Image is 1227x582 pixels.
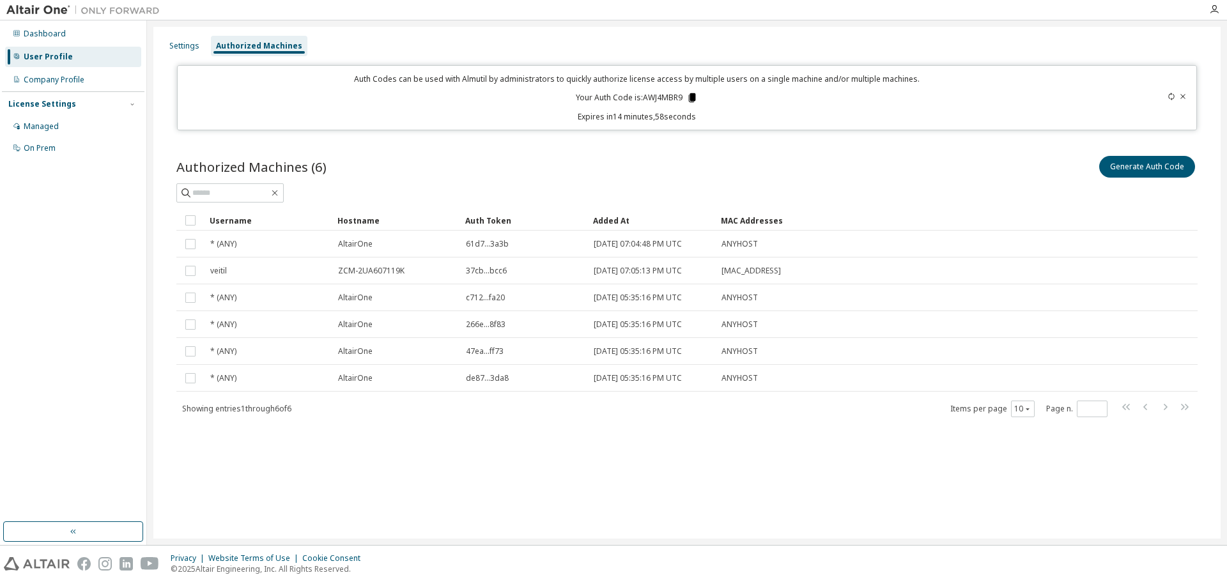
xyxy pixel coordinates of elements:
span: [DATE] 07:05:13 PM UTC [594,266,682,276]
span: [DATE] 05:35:16 PM UTC [594,293,682,303]
div: Settings [169,41,199,51]
span: c712...fa20 [466,293,505,303]
img: facebook.svg [77,557,91,571]
button: Generate Auth Code [1099,156,1195,178]
span: 47ea...ff73 [466,346,504,356]
span: [DATE] 05:35:16 PM UTC [594,373,682,383]
p: Auth Codes can be used with Almutil by administrators to quickly authorize license access by mult... [185,73,1089,84]
p: Your Auth Code is: AWJ4MBR9 [576,92,698,103]
div: MAC Addresses [721,210,1063,231]
p: © 2025 Altair Engineering, Inc. All Rights Reserved. [171,563,368,574]
div: Dashboard [24,29,66,39]
span: 61d7...3a3b [466,239,509,249]
img: altair_logo.svg [4,557,70,571]
span: 266e...8f83 [466,319,505,330]
span: [DATE] 05:35:16 PM UTC [594,319,682,330]
img: instagram.svg [98,557,112,571]
img: youtube.svg [141,557,159,571]
div: Added At [593,210,711,231]
div: On Prem [24,143,56,153]
span: ANYHOST [722,319,758,330]
span: Authorized Machines (6) [176,158,327,176]
span: * (ANY) [210,239,236,249]
span: Showing entries 1 through 6 of 6 [182,403,291,414]
span: AltairOne [338,319,373,330]
span: ZCM-2UA607119K [338,266,405,276]
span: [DATE] 07:04:48 PM UTC [594,239,682,249]
span: [DATE] 05:35:16 PM UTC [594,346,682,356]
span: ANYHOST [722,239,758,249]
button: 10 [1014,404,1031,414]
div: Cookie Consent [302,553,368,563]
span: Items per page [950,401,1035,417]
span: Page n. [1046,401,1107,417]
span: * (ANY) [210,319,236,330]
div: Auth Token [465,210,583,231]
span: * (ANY) [210,293,236,303]
span: AltairOne [338,346,373,356]
div: Managed [24,121,59,132]
div: License Settings [8,99,76,109]
span: 37cb...bcc6 [466,266,507,276]
span: [MAC_ADDRESS] [722,266,781,276]
img: linkedin.svg [120,557,133,571]
span: veitil [210,266,227,276]
div: Hostname [337,210,455,231]
div: Company Profile [24,75,84,85]
p: Expires in 14 minutes, 58 seconds [185,111,1089,122]
div: Username [210,210,327,231]
span: * (ANY) [210,346,236,356]
span: AltairOne [338,293,373,303]
img: Altair One [6,4,166,17]
div: Website Terms of Use [208,553,302,563]
div: Authorized Machines [216,41,302,51]
span: AltairOne [338,373,373,383]
span: ANYHOST [722,346,758,356]
span: ANYHOST [722,373,758,383]
span: AltairOne [338,239,373,249]
div: Privacy [171,553,208,563]
span: * (ANY) [210,373,236,383]
span: de87...3da8 [466,373,509,383]
div: User Profile [24,52,73,62]
span: ANYHOST [722,293,758,303]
